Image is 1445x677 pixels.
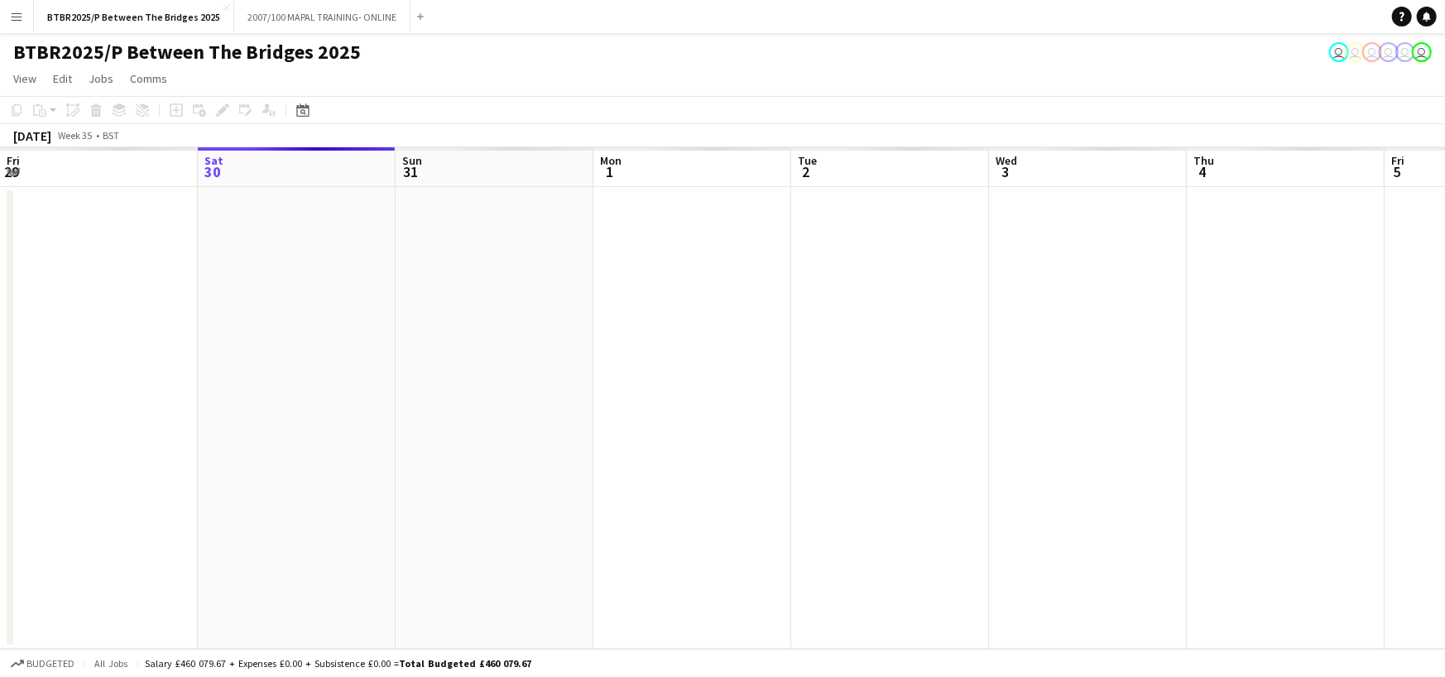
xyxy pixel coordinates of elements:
[130,71,167,86] span: Comms
[26,658,74,670] span: Budgeted
[123,68,174,89] a: Comms
[1191,162,1214,181] span: 4
[145,657,531,670] div: Salary £460 079.67 + Expenses £0.00 + Subsistence £0.00 =
[13,127,51,144] div: [DATE]
[402,153,422,168] span: Sun
[91,657,131,670] span: All jobs
[399,657,531,670] span: Total Budgeted £460 079.67
[1379,42,1399,62] app-user-avatar: Amy Cane
[795,162,817,181] span: 2
[13,71,36,86] span: View
[1412,42,1432,62] app-user-avatar: Amy Cane
[103,129,119,142] div: BST
[53,71,72,86] span: Edit
[1391,153,1404,168] span: Fri
[600,153,622,168] span: Mon
[204,153,223,168] span: Sat
[996,153,1017,168] span: Wed
[234,1,410,33] button: 2007/100 MAPAL TRAINING- ONLINE
[89,71,113,86] span: Jobs
[1362,42,1382,62] app-user-avatar: Amy Cane
[7,153,20,168] span: Fri
[202,162,223,181] span: 30
[1395,42,1415,62] app-user-avatar: Amy Cane
[7,68,43,89] a: View
[1346,42,1366,62] app-user-avatar: Amy Cane
[82,68,120,89] a: Jobs
[1389,162,1404,181] span: 5
[4,162,20,181] span: 29
[1193,153,1214,168] span: Thu
[55,129,96,142] span: Week 35
[598,162,622,181] span: 1
[13,40,361,65] h1: BTBR2025/P Between The Bridges 2025
[1329,42,1349,62] app-user-avatar: Amy Cane
[993,162,1017,181] span: 3
[798,153,817,168] span: Tue
[34,1,234,33] button: BTBR2025/P Between The Bridges 2025
[46,68,79,89] a: Edit
[400,162,422,181] span: 31
[8,655,77,673] button: Budgeted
